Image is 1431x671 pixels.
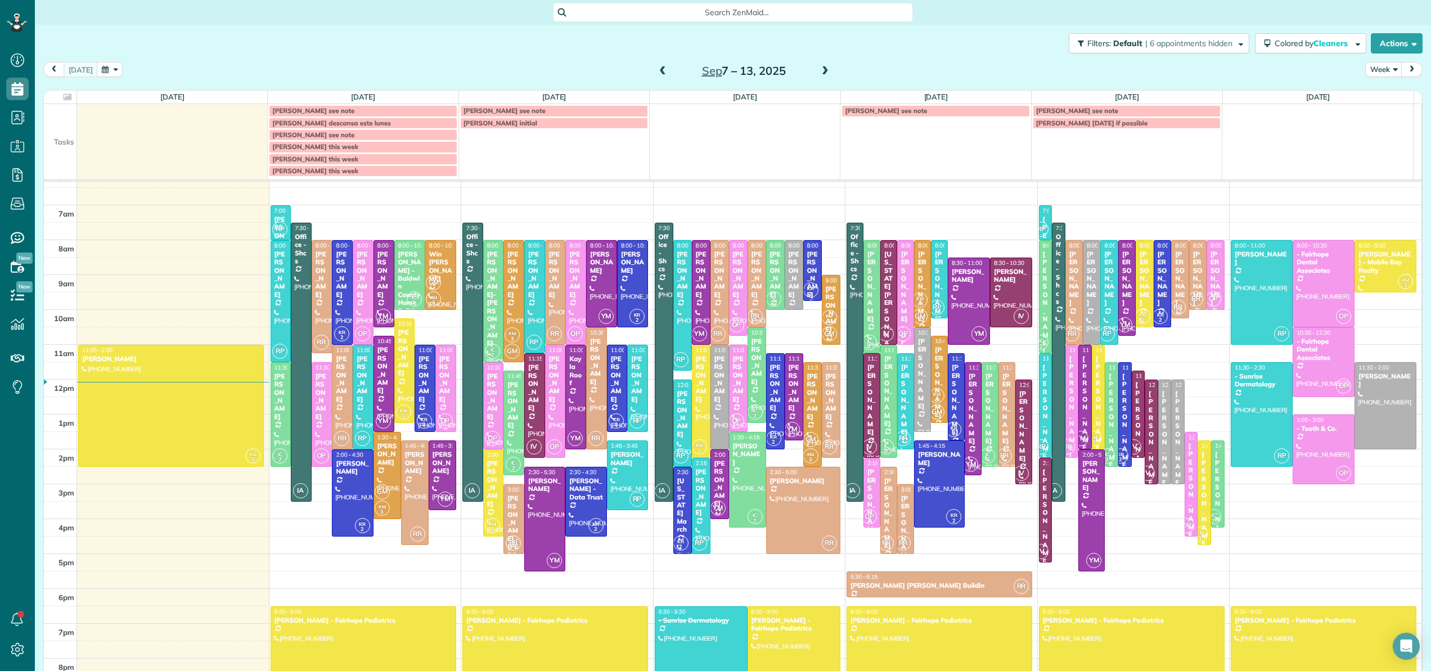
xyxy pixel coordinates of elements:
span: 10:15 - 1:15 [398,320,429,327]
div: [PERSON_NAME] [1042,250,1049,355]
span: KM [916,295,924,301]
span: 8:00 - 11:15 [316,242,346,249]
div: - Sunrise Dermatology [1234,372,1289,389]
span: [PERSON_NAME] descansa este lunes [272,119,390,127]
span: 8:00 - 11:00 [714,242,745,249]
span: Default [1113,38,1143,48]
span: GM [912,309,928,324]
span: Colored by [1275,38,1352,48]
span: YM [692,326,707,341]
span: 10:30 - 1:15 [751,329,782,336]
span: 11:00 - 2:00 [714,346,745,354]
div: [PERSON_NAME] [769,363,781,412]
span: 8:00 - 11:30 [507,242,538,249]
span: 8:00 - 10:00 [770,242,800,249]
span: 8:00 - 10:00 [1210,242,1241,249]
span: RP [526,335,542,350]
span: IC [771,294,776,300]
span: [PERSON_NAME] this week [272,166,358,175]
div: Win [PERSON_NAME] [428,250,452,283]
span: 8:00 - 10:15 [935,242,965,249]
div: [PERSON_NAME] [439,355,453,403]
div: [PERSON_NAME] [867,250,877,323]
button: next [1401,62,1423,77]
a: [DATE] [160,92,184,101]
div: [PERSON_NAME] [274,372,288,421]
div: Office - Shcs [294,233,308,265]
div: [PERSON_NAME] [1019,390,1029,462]
span: 11:45 - 2:45 [507,372,538,380]
span: 8:00 - 11:30 [487,242,517,249]
div: [PERSON_NAME] [807,250,818,299]
span: RP [1274,326,1289,341]
span: KM [430,294,438,300]
span: OP [729,317,744,332]
span: 11:15 - 2:15 [1043,355,1073,362]
span: 8:00 - 11:00 [357,242,387,249]
div: [PERSON_NAME] [1122,372,1128,478]
small: 2 [804,289,818,300]
div: Office - Shcs [1055,233,1062,305]
span: 8:00 - 11:00 [1087,242,1117,249]
div: [PERSON_NAME] [1069,355,1075,460]
div: [PERSON_NAME] [548,355,562,403]
span: RP [272,222,287,237]
div: [PHONE_NUMBER] [788,309,800,325]
div: [PERSON_NAME] [732,250,744,299]
small: 2 [862,341,876,352]
div: [PERSON_NAME] [1135,381,1142,486]
span: [PERSON_NAME] see note [272,106,354,115]
div: [US_STATE][PERSON_NAME] [884,250,894,363]
span: KM [400,407,407,413]
div: [PERSON_NAME] [377,346,391,394]
div: [PERSON_NAME] [315,250,329,299]
div: [PERSON_NAME] [1042,363,1049,469]
span: 11:00 - 2:30 [82,346,112,354]
span: 11:00 - 2:00 [569,346,600,354]
span: IV [1014,309,1029,324]
span: 11:00 - 1:30 [418,346,449,354]
div: [PERSON_NAME] [751,337,763,386]
div: [PERSON_NAME] [677,250,688,299]
span: [PERSON_NAME] initial [463,119,537,127]
span: 8:00 - 10:45 [733,242,763,249]
span: 8:00 - 10:00 [789,242,819,249]
div: [PERSON_NAME] [1082,355,1088,460]
div: [PERSON_NAME] [968,372,978,445]
span: 11:15 - 2:15 [867,355,898,362]
span: 8:00 - 11:15 [1043,242,1073,249]
span: 8:00 - 11:00 [884,242,915,249]
div: Office - Shcs [466,233,480,265]
span: YM [971,326,987,341]
span: 11:00 - 1:30 [611,346,641,354]
span: 11:15 - 2:15 [528,355,559,362]
span: 12:00 - 3:00 [1149,381,1179,389]
a: [DATE] [924,92,948,101]
div: [PERSON_NAME] [884,355,894,427]
span: 7:30 - 3:30 [659,224,686,232]
div: [PERSON_NAME] [1157,250,1168,307]
small: 3 [1136,315,1150,326]
div: [PERSON_NAME] - Baldwin County Home Builders Assn [398,250,422,323]
span: RR [748,309,763,324]
div: [PERSON_NAME] [377,250,391,299]
span: OP [355,326,370,341]
span: 9:00 - 11:00 [826,277,856,284]
span: 8:00 - 11:45 [677,242,708,249]
button: Week [1365,62,1402,77]
span: OP [568,326,583,341]
div: [PERSON_NAME] [398,328,412,377]
div: [PERSON_NAME] [934,346,944,418]
span: 11:30 - 2:00 [487,364,517,371]
span: RP [272,344,287,359]
div: - Fairhope Dental Associates [1296,250,1351,274]
small: 2 [407,298,421,308]
small: 3 [822,316,836,327]
span: 11:00 - 2:00 [357,346,387,354]
span: 8:00 - 10:30 [751,242,782,249]
span: [PERSON_NAME] [DATE] if possible [1036,119,1147,127]
div: [PERSON_NAME] [610,355,624,403]
div: [PERSON_NAME] [1069,250,1079,307]
span: 10:45 - 1:15 [935,337,965,345]
span: 8:00 - 9:30 [1358,242,1385,249]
